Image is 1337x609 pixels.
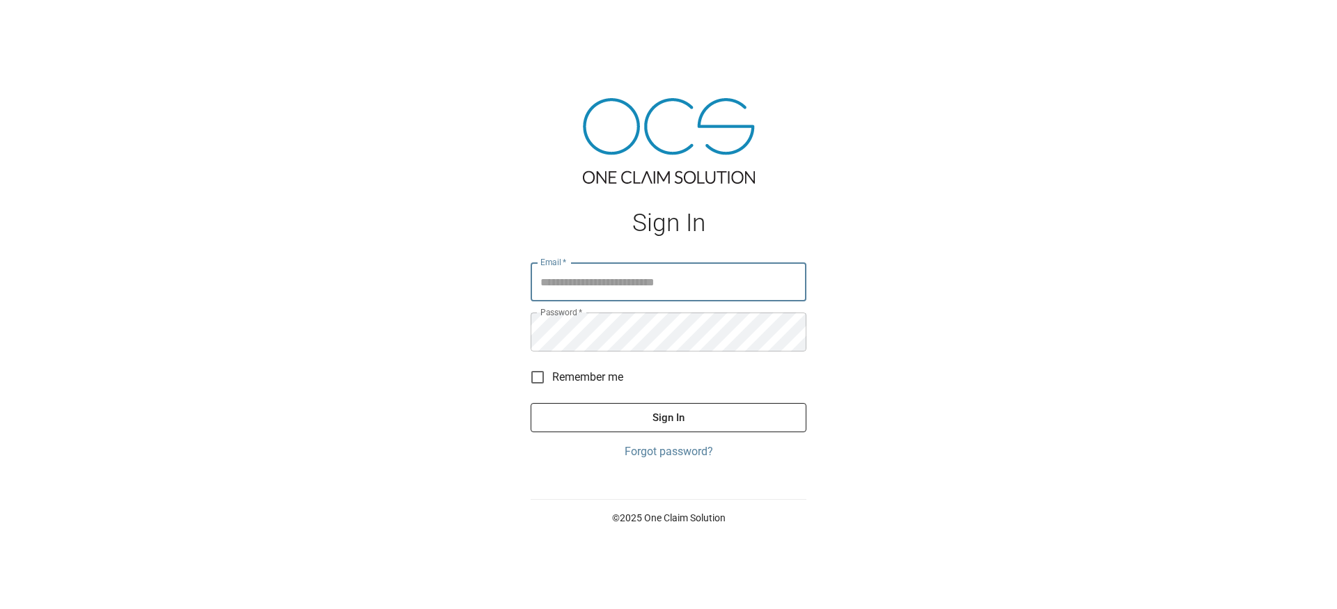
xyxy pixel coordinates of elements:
img: ocs-logo-white-transparent.png [17,8,72,36]
label: Email [540,256,567,268]
img: ocs-logo-tra.png [583,98,755,184]
p: © 2025 One Claim Solution [531,511,806,525]
span: Remember me [552,369,623,386]
label: Password [540,306,582,318]
button: Sign In [531,403,806,432]
h1: Sign In [531,209,806,237]
a: Forgot password? [531,443,806,460]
